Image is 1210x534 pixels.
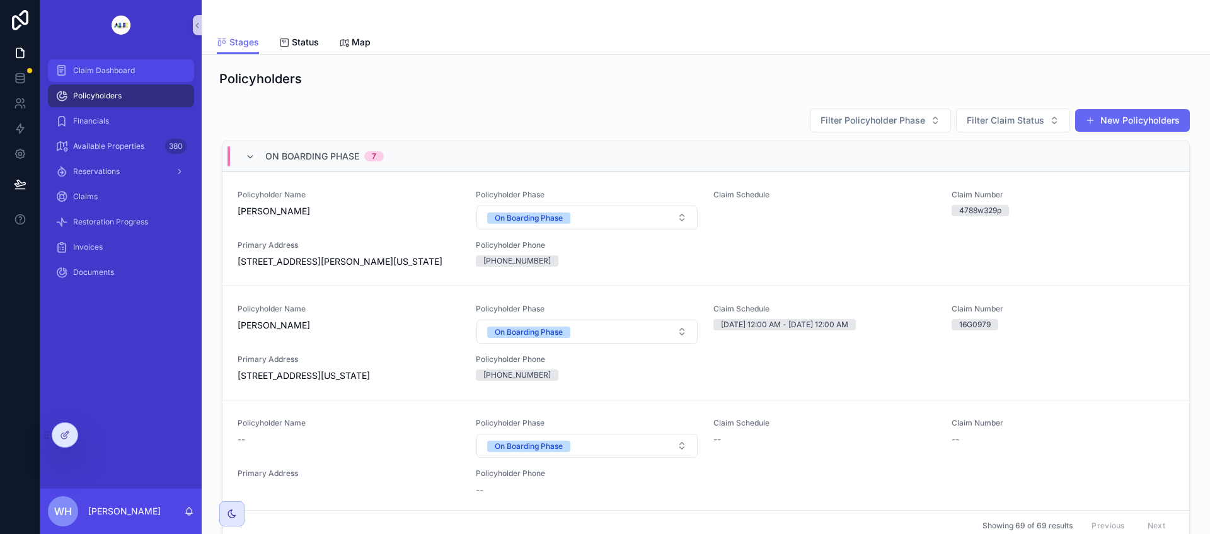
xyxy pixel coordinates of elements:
span: Filter Policyholder Phase [821,114,925,127]
span: On Boarding Phase [265,150,359,163]
div: [DATE] 12:00 AM - [DATE] 12:00 AM [721,319,848,330]
span: Primary Address [238,240,461,250]
a: Policyholders [48,84,194,107]
span: Claims [73,192,98,202]
span: Reservations [73,166,120,177]
div: On Boarding Phase [495,212,563,224]
span: -- [952,433,959,446]
a: Policyholder Name[PERSON_NAME]Policyholder PhaseSelect ButtonClaim ScheduleClaim Number4788w329pP... [222,171,1189,286]
button: New Policyholders [1075,109,1190,132]
div: 16G0979 [959,319,991,330]
span: Policyholder Name [238,190,461,200]
span: Policyholder Phone [476,240,699,250]
a: Claims [48,185,194,208]
a: Documents [48,261,194,284]
span: Claim Number [952,190,1175,200]
button: Select Button [476,206,698,229]
a: Policyholder Name[PERSON_NAME]Policyholder PhaseSelect ButtonClaim Schedule[DATE] 12:00 AM - [DAT... [222,286,1189,400]
span: [PERSON_NAME] [238,319,461,332]
span: Policyholder Phase [476,304,699,314]
span: Policyholder Name [238,304,461,314]
p: [PERSON_NAME] [88,505,161,518]
span: Policyholder Phase [476,418,699,428]
a: Restoration Progress [48,211,194,233]
span: -- [238,433,245,446]
span: Filter Claim Status [967,114,1044,127]
a: Invoices [48,236,194,258]
span: Claim Schedule [713,304,936,314]
a: Policyholder Name--Policyholder PhaseSelect ButtonClaim Schedule--Claim Number--Primary AddressPo... [222,400,1189,514]
a: Map [339,31,371,56]
span: Policyholder Phone [476,354,699,364]
div: 7 [372,151,376,161]
span: Financials [73,116,109,126]
a: Reservations [48,160,194,183]
span: Policyholder Phase [476,190,699,200]
div: [PHONE_NUMBER] [483,369,551,381]
span: Policyholder Phone [476,468,699,479]
a: Available Properties380 [48,135,194,158]
span: Policyholders [73,91,122,101]
div: scrollable content [40,50,202,300]
div: 380 [165,139,187,154]
a: Stages [217,31,259,55]
span: Primary Address [238,354,461,364]
span: Restoration Progress [73,217,148,227]
div: [PHONE_NUMBER] [483,255,551,267]
span: Claim Dashboard [73,66,135,76]
a: Financials [48,110,194,132]
span: Primary Address [238,468,461,479]
div: 4788w329p [959,205,1001,216]
span: Available Properties [73,141,144,151]
button: Select Button [476,320,698,344]
span: Claim Schedule [713,418,936,428]
span: -- [713,433,721,446]
span: Showing 69 of 69 results [982,521,1073,531]
span: Status [292,36,319,49]
span: Invoices [73,242,103,252]
div: On Boarding Phase [495,441,563,452]
button: Select Button [476,434,698,458]
span: [STREET_ADDRESS][PERSON_NAME][US_STATE] [238,255,461,268]
span: Stages [229,36,259,49]
span: -- [476,484,483,496]
a: Status [279,31,319,56]
span: Claim Number [952,418,1175,428]
button: Select Button [956,108,1070,132]
span: Claim Schedule [713,190,936,200]
button: Select Button [810,108,951,132]
h1: Policyholders [219,70,302,88]
span: [STREET_ADDRESS][US_STATE] [238,369,461,382]
img: App logo [101,15,141,35]
span: Map [352,36,371,49]
span: WH [54,504,72,519]
span: Documents [73,267,114,277]
span: Claim Number [952,304,1175,314]
a: Claim Dashboard [48,59,194,82]
span: Policyholder Name [238,418,461,428]
div: On Boarding Phase [495,327,563,338]
span: [PERSON_NAME] [238,205,461,218]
